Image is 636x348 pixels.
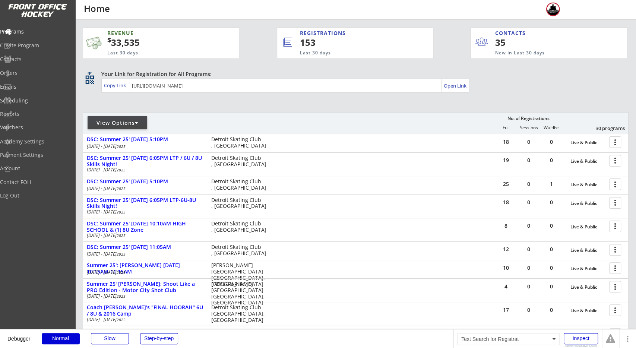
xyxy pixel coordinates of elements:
[117,167,126,173] em: 2025
[564,345,598,348] div: Show responsive boxes
[87,221,203,233] div: DSC: Summer 25' [DATE] 10:10AM HIGH SCHOOL & (1) 8U Zone
[495,139,517,145] div: 18
[495,200,517,205] div: 18
[609,221,621,232] button: more_vert
[107,29,203,37] div: REVENUE
[570,224,605,230] div: Live & Public
[518,139,540,145] div: 0
[540,125,563,130] div: Waitlist
[609,178,621,190] button: more_vert
[609,304,621,316] button: more_vert
[211,221,269,233] div: Detroit Skating Club , [GEOGRAPHIC_DATA]
[495,181,517,187] div: 25
[87,262,203,275] div: Summer 25': [PERSON_NAME] [DATE] 10:15AM-11:15AM
[87,304,203,317] div: Coach [PERSON_NAME]'s "FINAL HOORAH" 6U / 8U & 2016 Camp
[518,284,540,289] div: 0
[87,317,201,322] div: [DATE] - [DATE]
[211,328,269,341] div: Detroit Skating Club , [GEOGRAPHIC_DATA]
[107,35,111,44] sup: $
[87,233,201,238] div: [DATE] - [DATE]
[42,333,80,344] div: Normal
[87,328,203,341] div: 2016 Eagles - [GEOGRAPHIC_DATA] Registration
[87,252,201,256] div: [DATE] - [DATE]
[211,262,269,287] div: [PERSON_NAME][GEOGRAPHIC_DATA] [GEOGRAPHIC_DATA], [GEOGRAPHIC_DATA]
[495,223,517,228] div: 8
[104,82,127,89] div: Copy Link
[117,251,126,257] em: 2025
[540,307,563,313] div: 0
[540,265,563,271] div: 0
[540,158,563,163] div: 0
[570,248,605,253] div: Live & Public
[87,281,203,294] div: Summer 25' [PERSON_NAME]: Shoot Like a PRO Edition - Motor City Shot Club
[609,155,621,167] button: more_vert
[88,119,147,127] div: View Options
[540,223,563,228] div: 0
[117,233,126,238] em: 2025
[84,74,95,85] button: qr_code
[117,144,126,149] em: 2025
[117,209,126,215] em: 2025
[570,182,605,187] div: Live & Public
[211,136,269,149] div: Detroit Skating Club , [GEOGRAPHIC_DATA]
[570,285,605,290] div: Live & Public
[7,329,31,341] div: Debugger
[87,168,201,172] div: [DATE] - [DATE]
[495,29,529,37] div: CONTACTS
[506,116,552,121] div: No. of Registrations
[570,201,605,206] div: Live & Public
[570,159,605,164] div: Live & Public
[87,270,201,275] div: [DATE] - [DATE]
[518,307,540,313] div: 0
[117,317,126,322] em: 2025
[91,333,129,344] div: Slow
[85,70,94,75] div: qr
[107,36,216,49] div: 33,535
[540,181,563,187] div: 1
[570,266,605,271] div: Live & Public
[87,155,203,168] div: DSC: Summer 25' [DATE] 6:05PM LTP / 6U / 8U Skills Night!
[518,223,540,228] div: 0
[609,281,621,292] button: more_vert
[540,284,563,289] div: 0
[564,333,598,344] div: Inspect
[457,333,560,345] div: Text Search for Registrat
[540,200,563,205] div: 0
[211,155,269,168] div: Detroit Skating Club , [GEOGRAPHIC_DATA]
[211,244,269,257] div: Detroit Skating Club , [GEOGRAPHIC_DATA]
[540,139,563,145] div: 0
[495,247,517,252] div: 12
[518,181,540,187] div: 0
[518,125,540,130] div: Sessions
[300,50,403,56] div: Last 30 days
[444,80,467,91] a: Open Link
[518,247,540,252] div: 0
[495,284,517,289] div: 4
[495,158,517,163] div: 19
[117,270,126,275] em: 2025
[570,140,605,145] div: Live & Public
[101,70,605,78] div: Your Link for Registration for All Programs:
[444,83,467,89] div: Open Link
[87,197,203,210] div: DSC: Summer 25' [DATE] 6:05PM LTP-6U-8U Skills Night!
[495,50,592,56] div: New in Last 30 days
[570,308,605,313] div: Live & Public
[211,281,269,306] div: [PERSON_NAME][GEOGRAPHIC_DATA] [GEOGRAPHIC_DATA], [GEOGRAPHIC_DATA]
[586,125,625,132] div: 30 programs
[609,136,621,148] button: more_vert
[140,333,178,344] div: Step-by-step
[211,178,269,191] div: Detroit Skating Club , [GEOGRAPHIC_DATA]
[609,197,621,209] button: more_vert
[117,294,126,299] em: 2025
[609,262,621,274] button: more_vert
[211,197,269,210] div: Detroit Skating Club , [GEOGRAPHIC_DATA]
[87,210,201,214] div: [DATE] - [DATE]
[540,247,563,252] div: 0
[300,36,408,49] div: 153
[518,200,540,205] div: 0
[107,50,203,56] div: Last 30 days
[495,307,517,313] div: 17
[495,265,517,271] div: 10
[495,36,541,49] div: 35
[518,265,540,271] div: 0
